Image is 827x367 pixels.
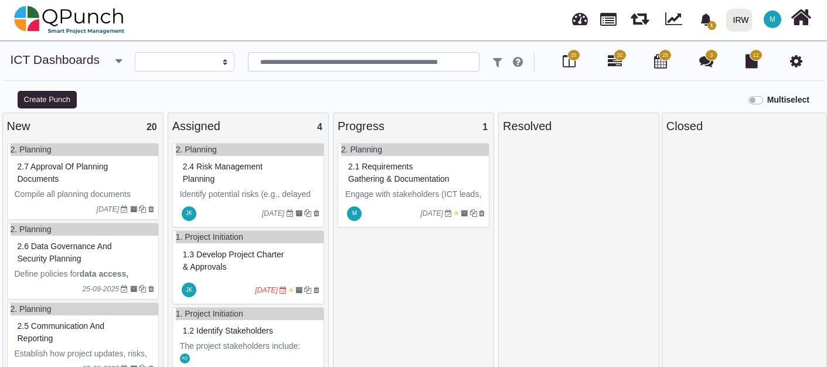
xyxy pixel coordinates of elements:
[654,54,667,68] i: Calendar
[420,209,443,218] i: [DATE]
[348,162,450,183] span: #83161
[746,54,758,68] i: Document Library
[148,286,154,293] i: Delete
[18,91,77,108] button: Create Punch
[571,52,577,60] span: 25
[182,283,196,297] span: Japheth Karumwa
[617,52,623,60] span: 32
[314,210,319,217] i: Delete
[11,304,52,314] a: 2. Planning
[563,54,576,68] i: Board
[699,54,713,68] i: Punch Discussion
[470,210,477,217] i: Clone
[693,1,722,38] a: bell fill1
[15,188,154,250] p: Compile all planning documents (requirements specification, scope statement, WBS, risk register, ...
[289,287,294,294] i: Medium
[721,1,757,39] a: IRW
[18,321,105,343] span: #83503
[82,285,119,293] i: 25-09-2025
[707,21,716,30] span: 1
[314,287,319,294] i: Delete
[295,210,302,217] i: Archive
[183,326,273,335] span: #83159
[608,59,622,68] a: 32
[121,286,128,293] i: Due Date
[15,268,154,354] p: Define policies for with organizational standards. This ensures dashboards handle sensitive ICT, ...
[186,287,193,293] span: JK
[139,286,146,293] i: Clone
[139,206,146,213] i: Clone
[280,287,287,294] i: Due Date
[287,210,294,217] i: Due Date
[7,117,159,135] div: New
[482,122,488,132] span: 1
[757,1,788,38] a: M
[176,309,243,318] a: 1. Project Initiation
[572,7,588,25] span: Dashboard
[600,8,617,26] span: Projects
[176,145,217,154] a: 2. Planning
[183,162,263,183] span: #83502
[764,11,781,28] span: Muhammad.shoaib
[182,206,196,221] span: Japheth Karumwa
[18,162,108,183] span: #83506
[659,1,693,39] div: Dynamic Report
[666,117,822,135] div: Closed
[130,206,137,213] i: Archive
[503,117,655,135] div: Resolved
[733,10,749,30] div: IRW
[262,209,285,218] i: [DATE]
[461,210,468,217] i: Archive
[11,53,100,66] a: ICT Dashboards
[317,122,322,132] span: 4
[338,117,489,135] div: Progress
[18,242,112,263] span: #83505
[11,145,52,154] a: 2. Planning
[121,206,128,213] i: Due Date
[345,188,485,336] p: Engage with stakeholders (ICT leads, system owners, senior management) to capture . Identify whic...
[341,145,382,154] a: 2. Planning
[791,6,811,29] i: Home
[513,56,523,68] i: e.g: punch or !ticket or &category or #label or @username or $priority or *iteration or ^addition...
[176,232,243,242] a: 1. Project Initiation
[304,210,311,217] i: Clone
[255,286,278,294] i: [DATE]
[454,210,459,217] i: Medium
[172,117,324,135] div: Assigned
[608,54,622,68] i: Gantt
[186,210,193,216] span: JK
[182,356,188,361] span: AQ
[180,340,319,352] p: The project stakeholders include:
[11,225,52,234] a: 2. Planning
[767,95,809,104] b: Multiselect
[180,188,319,287] p: Identify potential risks (e.g., delayed data access, poor data quality, integration challenges, A...
[696,9,716,30] div: Notification
[347,206,362,221] span: Muhammad.shoaib
[445,210,452,217] i: Due Date
[14,2,125,38] img: qpunch-sp.fa6292f.png
[631,6,649,25] span: Releases
[183,250,284,271] span: #83160
[130,286,137,293] i: Archive
[352,210,357,216] span: M
[180,354,190,363] span: Aamar Qayum
[662,52,668,60] span: 25
[710,52,713,60] span: 3
[304,287,311,294] i: Clone
[148,206,154,213] i: Delete
[753,52,759,60] span: 12
[770,16,775,23] span: M
[147,122,157,132] span: 20
[700,13,712,26] svg: bell fill
[295,287,302,294] i: Archive
[96,205,119,213] i: [DATE]
[479,210,485,217] i: Delete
